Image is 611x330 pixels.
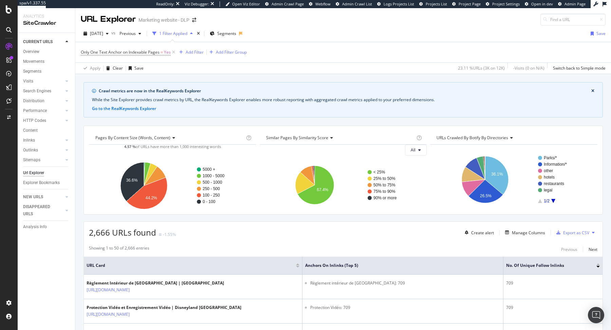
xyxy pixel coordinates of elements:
[87,262,294,269] span: URL Card
[266,135,328,141] span: Similar Pages By Similarity Score
[89,227,156,238] span: 2,666 URLs found
[419,1,447,7] a: Projects List
[23,157,63,164] a: Sitemaps
[23,223,70,231] a: Analysis Info
[531,1,553,6] span: Open in dev
[373,176,395,181] text: 25% to 50%
[384,1,414,6] span: Logs Projects List
[99,88,591,94] div: Crawl metrics are now in the RealKeywords Explorer
[544,175,555,180] text: hotels
[113,65,123,71] div: Clear
[203,173,224,178] text: 1000 - 5000
[90,65,100,71] div: Apply
[589,246,597,252] div: Next
[23,203,57,218] div: DISAPPEARED URLS
[23,137,35,144] div: Inlinks
[177,48,204,56] button: Add Filter
[217,31,236,36] span: Segments
[315,1,331,6] span: Webflow
[342,1,372,6] span: Admin Crawl List
[163,232,176,237] div: -1.55%
[336,1,372,7] a: Admin Crawl List
[81,49,160,55] span: Only One Text Anchor on Indexable Pages
[596,31,606,36] div: Save
[23,137,63,144] a: Inlinks
[462,227,494,238] button: Create alert
[87,311,130,318] a: [URL][DOMAIN_NAME]
[23,78,63,85] a: Visits
[435,132,591,143] h4: URLs Crawled By Botify By directories
[95,135,170,141] span: Pages By Content Size (Words, Content)
[23,88,63,95] a: Search Engines
[373,170,385,175] text: < 25%
[23,117,46,124] div: HTTP Codes
[117,28,144,39] button: Previous
[90,31,103,36] span: 2025 Sep. 26th
[305,262,490,269] span: Anchors on Inlinks (top 5)
[156,1,174,7] div: ReadOnly:
[23,147,63,154] a: Outlinks
[23,97,44,105] div: Distribution
[458,65,505,71] div: 23.11 % URLs ( 3K on 12K )
[23,68,70,75] a: Segments
[513,65,544,71] div: - Visits ( 0 on N/A )
[87,280,224,286] div: Règlement Intérieur de [GEOGRAPHIC_DATA] | [GEOGRAPHIC_DATA]
[23,223,47,231] div: Analysis Info
[185,1,209,7] div: Viz Debugger:
[23,78,33,85] div: Visits
[405,145,427,155] button: All
[23,157,40,164] div: Sitemaps
[480,194,492,198] text: 26.5%
[588,28,606,39] button: Save
[265,132,415,143] h4: Similar Pages By Similarity Score
[89,150,256,209] svg: A chart.
[23,97,63,105] a: Distribution
[81,63,100,74] button: Apply
[117,31,136,36] span: Previous
[23,203,63,218] a: DISAPPEARED URLS
[186,49,204,55] div: Add Filter
[426,1,447,6] span: Projects List
[558,1,586,7] a: Admin Page
[23,194,43,201] div: NEW URLS
[146,196,157,200] text: 44.2%
[192,18,196,22] div: arrow-right-arrow-left
[544,188,552,192] text: legal
[23,194,63,201] a: NEW URLS
[207,48,247,56] button: Add Filter Group
[373,189,395,194] text: 75% to 90%
[23,107,63,114] a: Performance
[124,144,136,149] strong: 4.57 %
[459,1,481,6] span: Project Page
[373,196,397,200] text: 90% or more
[216,49,247,55] div: Add Filter Group
[150,28,196,39] button: 1 Filter Applied
[81,28,111,39] button: [DATE]
[111,30,117,36] span: vs
[553,65,606,71] div: Switch back to Simple mode
[23,179,60,186] div: Explorer Bookmarks
[561,246,577,252] div: Previous
[506,305,600,311] div: 709
[203,193,220,198] text: 100 - 250
[94,132,245,143] h4: Pages By Content Size (Words, Content)
[81,14,136,25] div: URL Explorer
[159,31,187,36] div: 1 Filter Applied
[260,161,427,209] svg: A chart.
[265,1,304,7] a: Admin Crawl Page
[310,305,500,311] li: Protection Vidéo: 709
[554,227,589,238] button: Export as CSV
[23,48,70,55] a: Overview
[23,179,70,186] a: Explorer Bookmarks
[430,150,597,209] svg: A chart.
[23,58,44,65] div: Movements
[164,48,171,57] span: Yes
[525,1,553,7] a: Open in dev
[161,49,163,55] span: =
[203,167,215,172] text: 5000 +
[232,1,260,6] span: Open Viz Editor
[23,169,70,177] a: Url Explorer
[452,1,481,7] a: Project Page
[544,199,550,203] text: 1/2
